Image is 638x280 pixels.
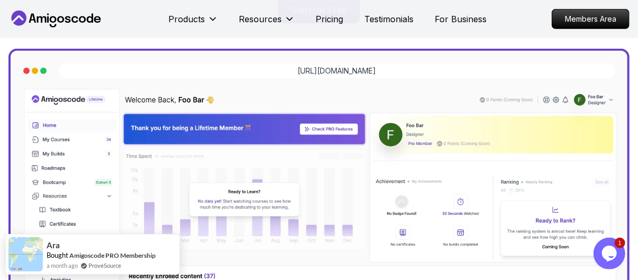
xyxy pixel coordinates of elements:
p: Products [169,13,205,25]
a: Testimonials [365,13,414,25]
button: Products [169,13,218,34]
img: provesource social proof notification image [8,237,43,272]
a: ProveSource [88,261,121,270]
a: Members Area [552,9,630,29]
iframe: chat widget [594,238,627,269]
a: [URL][DOMAIN_NAME] [298,66,376,76]
span: a month ago [47,261,78,270]
p: Members Area [552,10,629,29]
a: Amigoscode PRO Membership [69,251,156,259]
a: Pricing [316,13,344,25]
button: Resources [239,13,295,34]
span: Bought [47,251,68,259]
a: For Business [435,13,487,25]
span: Ara [47,241,60,250]
p: Resources [239,13,282,25]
